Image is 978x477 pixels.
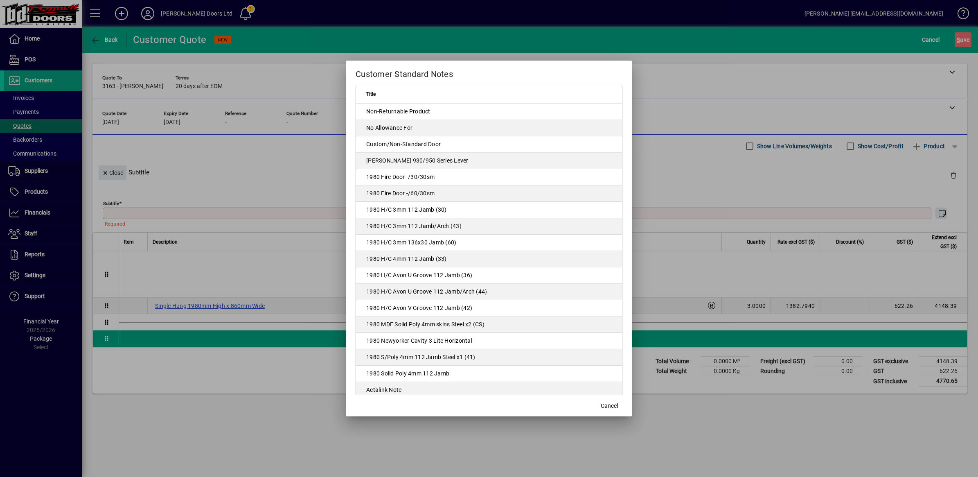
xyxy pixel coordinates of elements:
td: Non-Returnable Product [356,104,622,120]
td: 1980 Solid Poly 4mm 112 Jamb [356,366,622,382]
td: 1980 Newyorker Cavity 3 Lite Horizontal [356,333,622,349]
td: 1980 H/C Avon V Groove 112 Jamb (42) [356,300,622,316]
td: Actalink Note [356,382,622,398]
td: 1980 S/Poly 4mm 112 Jamb Steel x1 (41) [356,349,622,366]
td: 1980 H/C 3mm 136x30 Jamb (60) [356,235,622,251]
td: 1980 H/C 3mm 112 Jamb (30) [356,202,622,218]
h2: Customer Standard Notes [346,61,632,84]
td: Custom/Non-Standard Door [356,136,622,153]
td: 1980 H/C 4mm 112 Jamb (33) [356,251,622,267]
button: Cancel [596,398,622,413]
td: [PERSON_NAME] 930/950 Series Lever [356,153,622,169]
td: 1980 H/C Avon U Groove 112 Jamb/Arch (44) [356,284,622,300]
td: 1980 H/C 3mm 112 Jamb/Arch (43) [356,218,622,235]
span: Cancel [601,402,618,410]
span: Title [366,90,376,99]
td: No Allowance For [356,120,622,136]
td: 1980 H/C Avon U Groove 112 Jamb (36) [356,267,622,284]
td: 1980 Fire Door -/60/30sm [356,185,622,202]
td: 1980 Fire Door -/30/30sm [356,169,622,185]
td: 1980 MDF Solid Poly 4mm skins Steel x2 (CS) [356,316,622,333]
